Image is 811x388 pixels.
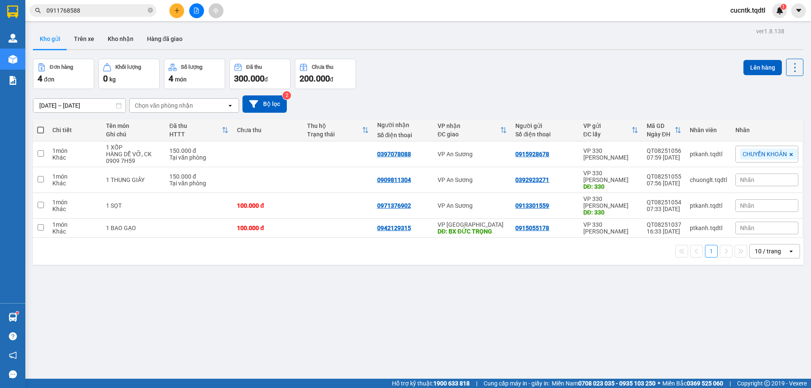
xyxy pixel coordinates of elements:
[578,380,656,387] strong: 0708 023 035 - 0935 103 250
[740,176,754,183] span: Nhãn
[169,3,184,18] button: plus
[237,202,299,209] div: 100.000 đ
[8,313,17,322] img: warehouse-icon
[687,380,723,387] strong: 0369 525 060
[169,147,229,154] div: 150.000 đ
[164,59,225,89] button: Số lượng4món
[148,7,153,15] span: close-circle
[647,173,681,180] div: QT08251055
[781,4,787,10] sup: 1
[33,59,94,89] button: Đơn hàng4đơn
[515,122,574,129] div: Người gửi
[377,176,411,183] div: 0909811304
[52,228,98,235] div: Khác
[438,176,507,183] div: VP An Sương
[583,183,638,190] div: DĐ: 330
[377,151,411,157] div: 0397078088
[552,379,656,388] span: Miền Nam
[7,8,20,17] span: Gửi:
[109,7,206,17] div: VP An Sương
[52,147,98,154] div: 1 món
[755,247,781,255] div: 10 / trang
[740,202,754,209] span: Nhãn
[647,199,681,206] div: QT08251054
[237,127,299,133] div: Chưa thu
[662,379,723,388] span: Miền Bắc
[756,27,784,36] div: ver 1.8.138
[52,221,98,228] div: 1 món
[52,154,98,161] div: Khác
[101,29,140,49] button: Kho nhận
[106,202,161,209] div: 1 SỌT
[209,3,223,18] button: aim
[583,221,638,235] div: VP 330 [PERSON_NAME]
[52,127,98,133] div: Chi tiết
[106,122,161,129] div: Tên món
[515,151,549,157] div: 0915928678
[106,131,161,138] div: Ghi chú
[658,382,660,385] span: ⚪️
[7,7,103,27] div: VP 330 [PERSON_NAME]
[98,59,160,89] button: Khối lượng0kg
[583,131,631,138] div: ĐC lấy
[237,225,299,231] div: 100.000 đ
[50,64,73,70] div: Đơn hàng
[647,180,681,187] div: 07:56 [DATE]
[169,154,229,161] div: Tại văn phòng
[377,132,429,138] div: Số điện thoại
[307,131,362,138] div: Trạng thái
[193,8,199,14] span: file-add
[52,173,98,180] div: 1 món
[795,7,803,14] span: caret-down
[743,150,787,158] span: CHUYỂN KHOẢN
[438,228,507,235] div: DĐ: BX ĐỨC TRỌNG
[189,3,204,18] button: file-add
[647,122,675,129] div: Mã GD
[377,122,429,128] div: Người nhận
[307,122,362,129] div: Thu hộ
[148,8,153,13] span: close-circle
[295,59,356,89] button: Chưa thu200.000đ
[38,73,42,84] span: 4
[764,380,770,386] span: copyright
[330,76,333,83] span: đ
[515,131,574,138] div: Số điện thoại
[377,225,411,231] div: 0942129315
[229,59,291,89] button: Đã thu300.000đ
[44,76,54,83] span: đơn
[515,176,549,183] div: 0392923271
[583,209,638,216] div: DĐ: 330
[377,202,411,209] div: 0971376902
[246,64,262,70] div: Đã thu
[169,173,229,180] div: 150.000 đ
[169,73,173,84] span: 4
[169,122,222,129] div: Đã thu
[174,8,180,14] span: plus
[109,34,122,43] span: DĐ:
[705,245,718,258] button: 1
[438,122,500,129] div: VP nhận
[484,379,550,388] span: Cung cấp máy in - giấy in:
[690,127,727,133] div: Nhân viên
[776,7,784,14] img: icon-new-feature
[433,119,511,141] th: Toggle SortBy
[782,4,785,10] span: 1
[791,3,806,18] button: caret-down
[690,176,727,183] div: chuonglt.tqdtl
[33,99,125,112] input: Select a date range.
[515,202,549,209] div: 0913301559
[106,225,161,231] div: 1 BAO GẠO
[740,225,754,231] span: Nhãn
[438,202,507,209] div: VP An Sương
[175,76,187,83] span: món
[583,122,631,129] div: VP gửi
[169,180,229,187] div: Tại văn phòng
[579,119,642,141] th: Toggle SortBy
[647,154,681,161] div: 07:59 [DATE]
[729,379,731,388] span: |
[106,144,161,151] div: 1 XỐP
[583,170,638,183] div: VP 330 [PERSON_NAME]
[690,225,727,231] div: ptkanh.tqdtl
[392,379,470,388] span: Hỗ trợ kỹ thuật:
[647,221,681,228] div: QT08251037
